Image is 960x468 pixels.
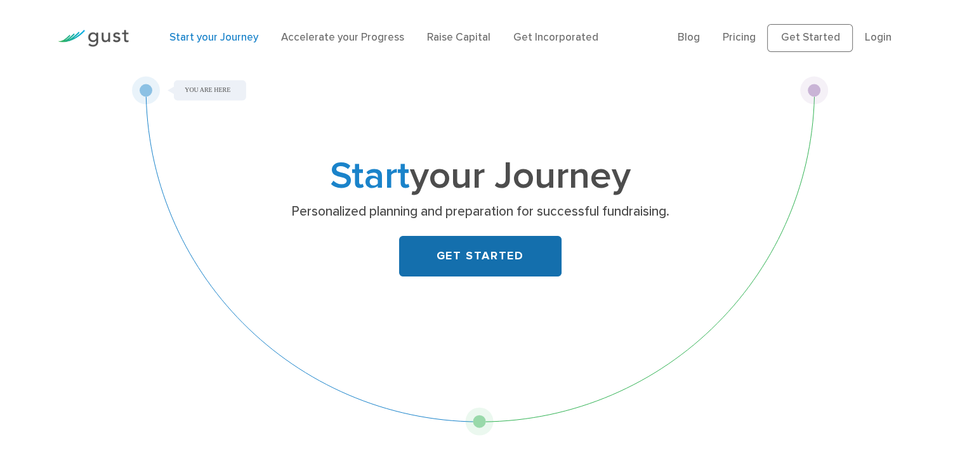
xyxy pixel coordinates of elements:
[678,31,700,44] a: Blog
[230,159,731,194] h1: your Journey
[767,24,853,52] a: Get Started
[58,30,129,47] img: Gust Logo
[169,31,258,44] a: Start your Journey
[281,31,404,44] a: Accelerate your Progress
[723,31,756,44] a: Pricing
[864,31,891,44] a: Login
[427,31,490,44] a: Raise Capital
[399,236,562,276] a: GET STARTED
[234,203,726,221] p: Personalized planning and preparation for successful fundraising.
[330,153,410,198] span: Start
[513,31,598,44] a: Get Incorporated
